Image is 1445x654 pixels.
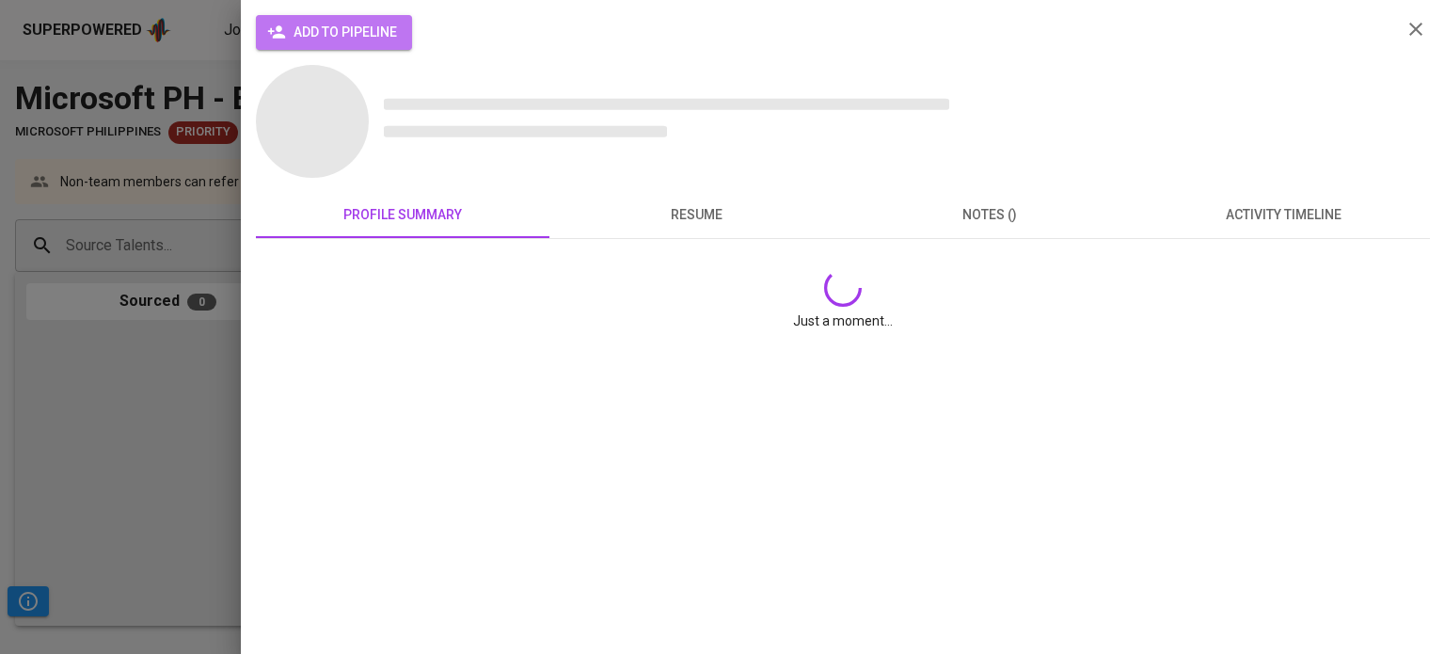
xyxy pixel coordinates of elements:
[1148,203,1419,227] span: activity timeline
[793,311,893,330] span: Just a moment...
[267,203,538,227] span: profile summary
[854,203,1125,227] span: notes ()
[256,15,412,50] button: add to pipeline
[271,21,397,44] span: add to pipeline
[561,203,832,227] span: resume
